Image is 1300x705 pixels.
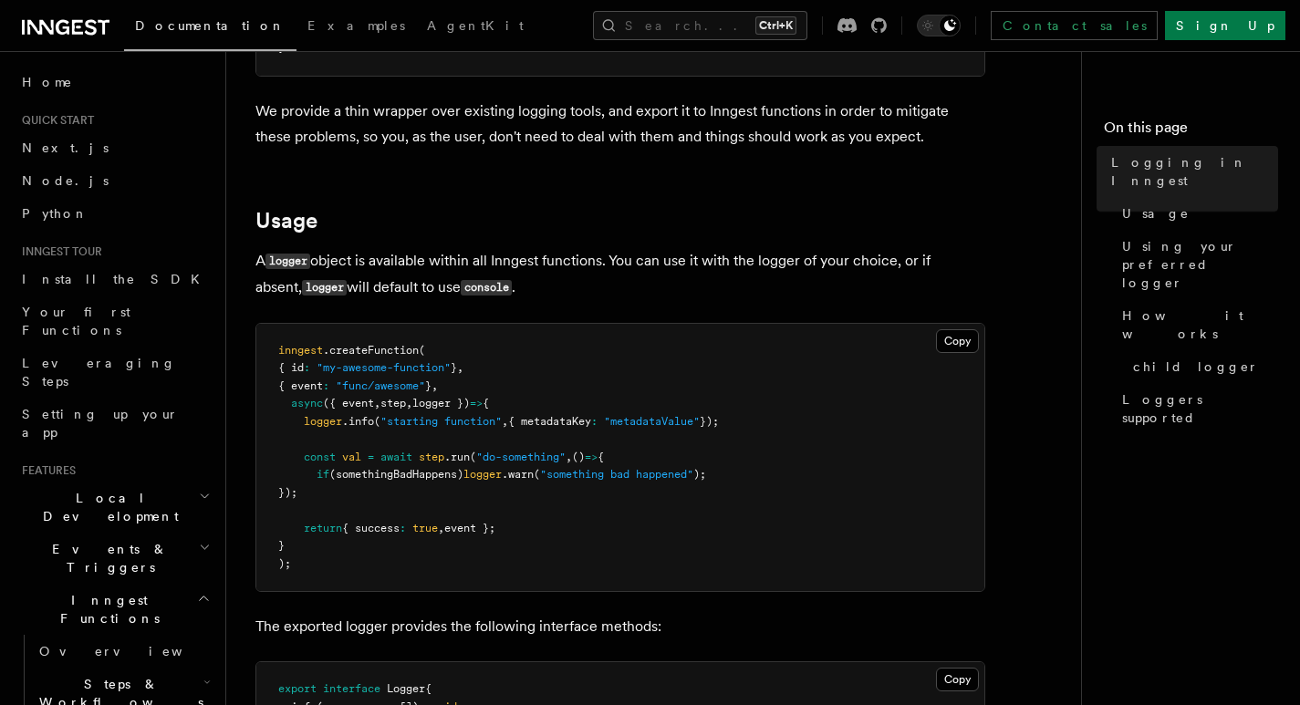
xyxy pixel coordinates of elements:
[1122,390,1278,427] span: Loggers supported
[307,18,405,33] span: Examples
[22,305,130,337] span: Your first Functions
[255,208,317,233] a: Usage
[374,397,380,410] span: ,
[380,415,502,428] span: "starting function"
[1115,230,1278,299] a: Using your preferred logger
[278,344,323,357] span: inngest
[22,356,176,389] span: Leveraging Steps
[540,468,693,481] span: "something bad happened"
[502,415,508,428] span: ,
[1122,204,1190,223] span: Usage
[755,16,796,35] kbd: Ctrl+K
[406,397,412,410] span: ,
[917,15,961,36] button: Toggle dark mode
[302,280,347,295] code: logger
[534,468,540,481] span: (
[693,468,706,481] span: );
[380,451,412,463] span: await
[438,522,444,534] span: ,
[15,398,214,449] a: Setting up your app
[604,415,700,428] span: "metadataValue"
[29,29,44,44] img: logo_orange.svg
[278,682,317,695] span: export
[700,415,719,428] span: });
[444,522,495,534] span: event };
[296,5,416,49] a: Examples
[1115,299,1278,350] a: How it works
[47,47,201,62] div: Domain: [DOMAIN_NAME]
[416,5,535,49] a: AgentKit
[425,379,432,392] span: }
[598,451,604,463] span: {
[278,486,297,499] span: });
[22,140,109,155] span: Next.js
[593,11,807,40] button: Search...Ctrl+K
[374,415,380,428] span: (
[342,522,400,534] span: { success
[15,540,199,576] span: Events & Triggers
[22,272,211,286] span: Install the SDK
[15,463,76,478] span: Features
[49,115,64,130] img: tab_domain_overview_orange.svg
[15,489,199,525] span: Local Development
[15,197,214,230] a: Python
[182,115,196,130] img: tab_keywords_by_traffic_grey.svg
[15,131,214,164] a: Next.js
[432,379,438,392] span: ,
[1115,197,1278,230] a: Usage
[278,539,285,552] span: }
[39,644,227,658] span: Overview
[991,11,1158,40] a: Contact sales
[476,451,566,463] span: "do-something"
[1122,237,1278,292] span: Using your preferred logger
[15,482,214,533] button: Local Development
[304,522,342,534] span: return
[15,113,94,128] span: Quick start
[255,248,985,301] p: A object is available within all Inngest functions. You can use it with the logger of your choice...
[124,5,296,51] a: Documentation
[22,407,179,440] span: Setting up your app
[255,98,985,150] p: We provide a thin wrapper over existing logging tools, and export it to Inngest functions in orde...
[255,614,985,639] p: The exported logger provides the following interface methods:
[202,117,307,129] div: Keywords by Traffic
[1165,11,1285,40] a: Sign Up
[22,173,109,188] span: Node.js
[323,682,380,695] span: interface
[15,66,214,98] a: Home
[304,451,336,463] span: const
[15,244,102,259] span: Inngest tour
[572,451,585,463] span: ()
[323,379,329,392] span: :
[29,47,44,62] img: website_grey.svg
[342,415,374,428] span: .info
[1115,383,1278,434] a: Loggers supported
[15,347,214,398] a: Leveraging Steps
[51,29,89,44] div: v 4.0.25
[591,415,598,428] span: :
[566,451,572,463] span: ,
[342,451,361,463] span: val
[1104,117,1278,146] h4: On this page
[329,468,463,481] span: (somethingBadHappens)
[1126,350,1278,383] a: child logger
[15,584,214,635] button: Inngest Functions
[278,361,304,374] span: { id
[317,361,451,374] span: "my-awesome-function"
[508,415,591,428] span: { metadataKey
[387,682,425,695] span: Logger
[15,591,197,627] span: Inngest Functions
[457,361,463,374] span: ,
[502,468,534,481] span: .warn
[470,397,483,410] span: =>
[135,18,286,33] span: Documentation
[1104,146,1278,197] a: Logging in Inngest
[451,361,457,374] span: }
[1133,358,1259,376] span: child logger
[461,280,512,295] code: console
[278,379,323,392] span: { event
[936,668,979,691] button: Copy
[22,73,73,91] span: Home
[336,379,425,392] span: "func/awesome"
[15,295,214,347] a: Your first Functions
[936,329,979,353] button: Copy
